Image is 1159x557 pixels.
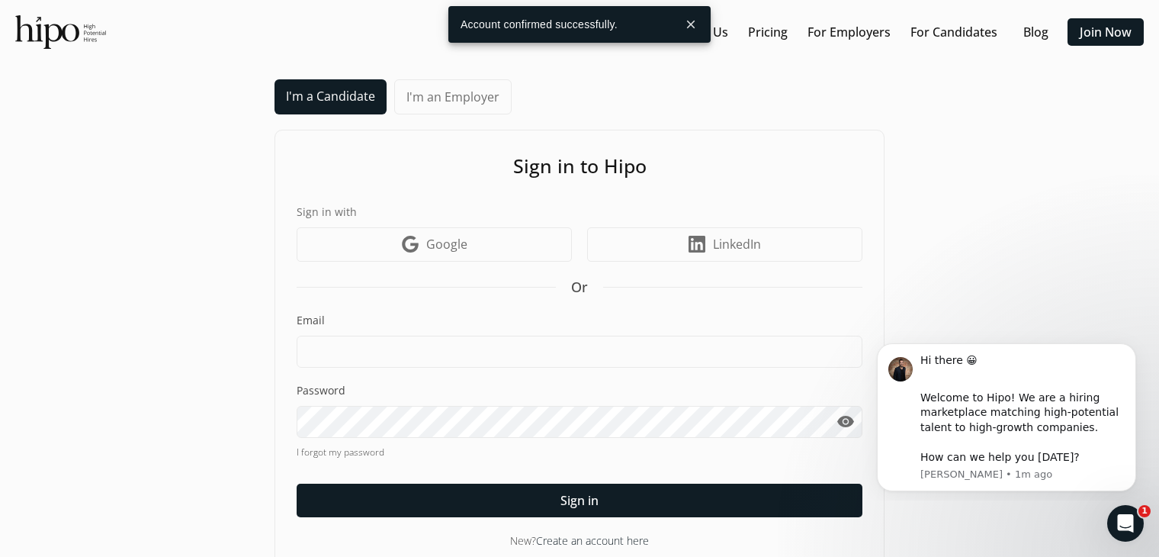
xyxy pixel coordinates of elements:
[677,11,705,38] button: close
[297,446,862,459] a: I forgot my password
[297,204,862,220] label: Sign in with
[1107,505,1144,542] iframe: Intercom live chat
[394,79,512,114] a: I'm an Employer
[297,227,572,262] a: Google
[1138,505,1151,517] span: 1
[801,18,897,46] button: For Employers
[15,15,106,49] img: official-logo
[297,152,862,181] h1: Sign in to Hipo
[297,313,862,328] label: Email
[426,235,467,253] span: Google
[828,406,862,438] button: visibility
[560,491,599,510] span: Sign in
[297,383,862,398] label: Password
[713,235,761,253] span: LinkedIn
[904,18,1003,46] button: For Candidates
[836,413,855,431] span: visibility
[297,484,862,517] button: Sign in
[807,23,891,41] a: For Employers
[1067,18,1144,46] button: Join Now
[297,533,862,549] div: New?
[854,330,1159,501] iframe: Intercom notifications message
[587,227,862,262] a: LinkedIn
[748,23,788,41] a: Pricing
[536,533,649,548] a: Create an account here
[1023,23,1048,41] a: Blog
[274,79,387,114] a: I'm a Candidate
[571,277,588,298] span: Or
[742,18,794,46] button: Pricing
[1011,18,1060,46] button: Blog
[910,23,997,41] a: For Candidates
[1080,23,1132,41] a: Join Now
[448,6,677,43] div: Account confirmed successfully.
